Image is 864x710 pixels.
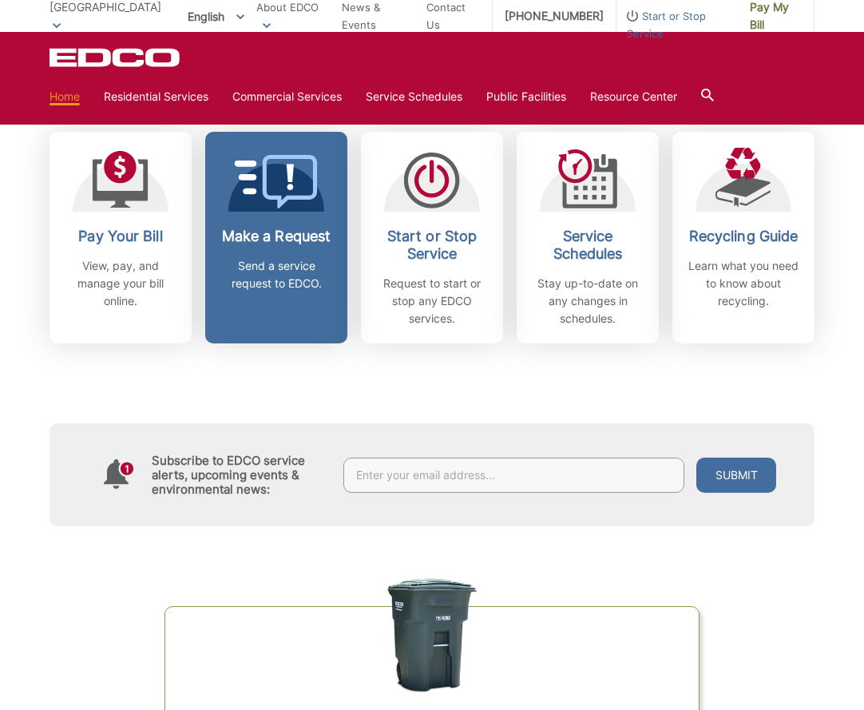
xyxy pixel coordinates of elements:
[50,132,192,343] a: Pay Your Bill View, pay, and manage your bill online.
[61,257,180,310] p: View, pay, and manage your bill online.
[232,88,342,105] a: Commercial Services
[486,88,566,105] a: Public Facilities
[684,257,803,310] p: Learn what you need to know about recycling.
[205,132,347,343] a: Make a Request Send a service request to EDCO.
[373,228,491,263] h2: Start or Stop Service
[217,257,335,292] p: Send a service request to EDCO.
[50,88,80,105] a: Home
[152,454,327,497] h4: Subscribe to EDCO service alerts, upcoming events & environmental news:
[590,88,677,105] a: Resource Center
[672,132,814,343] a: Recycling Guide Learn what you need to know about recycling.
[517,132,659,343] a: Service Schedules Stay up-to-date on any changes in schedules.
[176,3,256,30] span: English
[373,275,491,327] p: Request to start or stop any EDCO services.
[529,228,647,263] h2: Service Schedules
[61,228,180,245] h2: Pay Your Bill
[529,275,647,327] p: Stay up-to-date on any changes in schedules.
[104,88,208,105] a: Residential Services
[50,48,182,67] a: EDCD logo. Return to the homepage.
[366,88,462,105] a: Service Schedules
[696,458,776,493] button: Submit
[217,228,335,245] h2: Make a Request
[343,458,684,493] input: Enter your email address...
[684,228,803,245] h2: Recycling Guide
